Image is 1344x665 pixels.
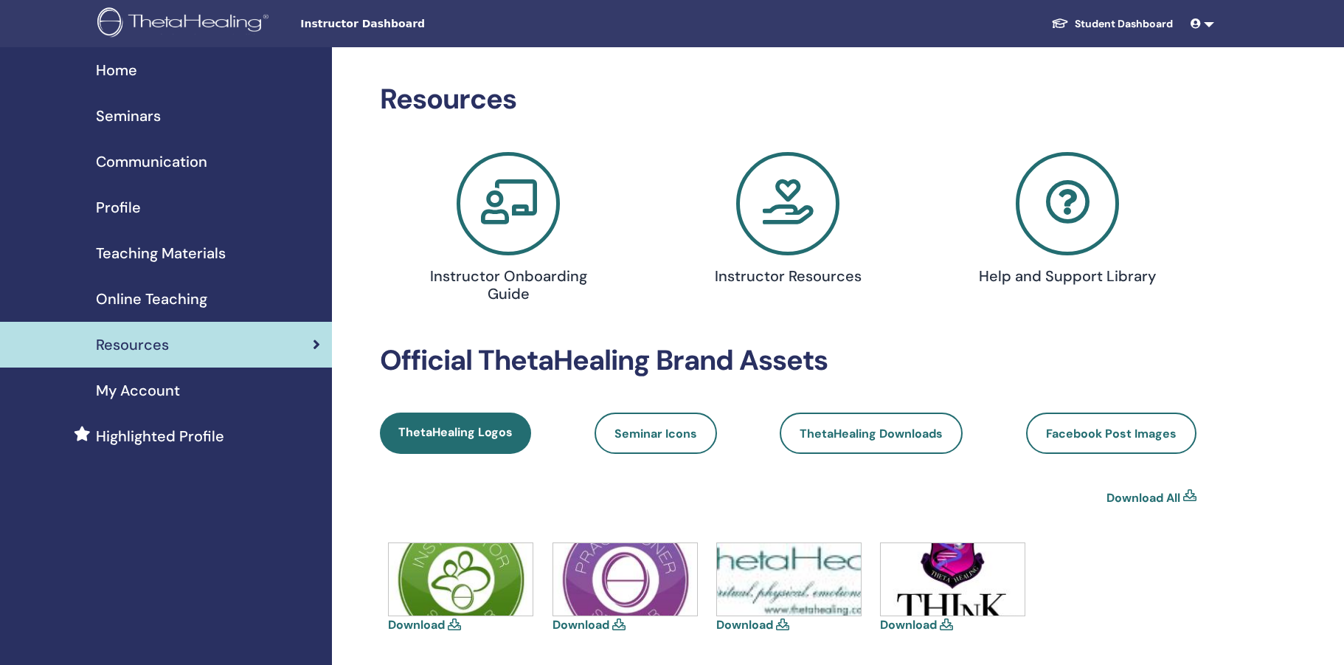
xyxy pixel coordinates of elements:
span: Teaching Materials [96,242,226,264]
h2: Official ThetaHealing Brand Assets [380,344,1196,378]
a: Help and Support Library [937,152,1199,291]
a: Seminar Icons [595,413,717,454]
span: Online Teaching [96,288,207,310]
span: Instructor Dashboard [300,16,522,32]
img: logo.png [97,7,274,41]
span: Profile [96,196,141,218]
img: thetahealing-logo-a-copy.jpg [717,543,861,616]
h4: Help and Support Library [976,267,1159,285]
a: ThetaHealing Downloads [780,413,963,454]
a: Download [553,617,609,633]
a: Download [880,617,937,633]
span: Resources [96,334,169,356]
img: think-shield.jpg [881,543,1025,616]
span: Highlighted Profile [96,425,224,447]
a: Download All [1106,489,1180,507]
span: Facebook Post Images [1046,426,1177,441]
img: icons-instructor.jpg [389,543,533,616]
a: Student Dashboard [1039,10,1185,38]
h2: Resources [380,83,1196,117]
a: Instructor Onboarding Guide [378,152,640,309]
span: Seminars [96,105,161,127]
span: Communication [96,151,207,173]
a: Instructor Resources [657,152,919,291]
img: icons-practitioner.jpg [553,543,697,616]
a: Facebook Post Images [1026,413,1196,454]
img: graduation-cap-white.svg [1051,17,1069,30]
h4: Instructor Onboarding Guide [417,267,600,303]
span: ThetaHealing Logos [398,424,513,440]
a: ThetaHealing Logos [380,413,531,454]
span: Home [96,59,137,81]
span: Seminar Icons [614,426,697,441]
a: Download [716,617,773,633]
h4: Instructor Resources [696,267,879,285]
span: ThetaHealing Downloads [800,426,943,441]
span: My Account [96,379,180,402]
a: Download [388,617,445,633]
